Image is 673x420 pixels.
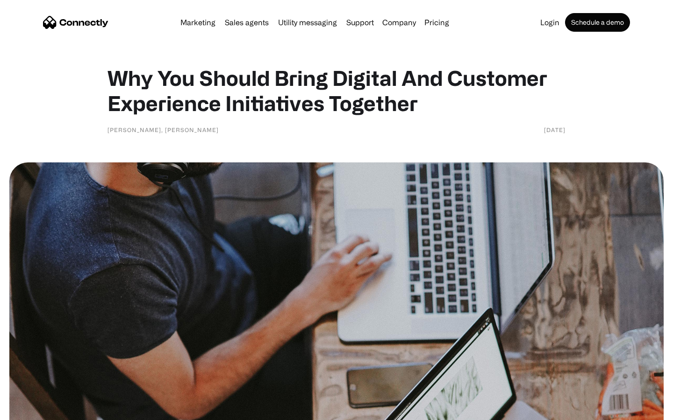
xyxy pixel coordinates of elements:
[177,19,219,26] a: Marketing
[221,19,272,26] a: Sales agents
[19,404,56,417] ul: Language list
[274,19,341,26] a: Utility messaging
[343,19,378,26] a: Support
[107,65,566,116] h1: Why You Should Bring Digital And Customer Experience Initiatives Together
[537,19,563,26] a: Login
[421,19,453,26] a: Pricing
[565,13,630,32] a: Schedule a demo
[382,16,416,29] div: Company
[9,404,56,417] aside: Language selected: English
[107,125,219,134] div: [PERSON_NAME], [PERSON_NAME]
[544,125,566,134] div: [DATE]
